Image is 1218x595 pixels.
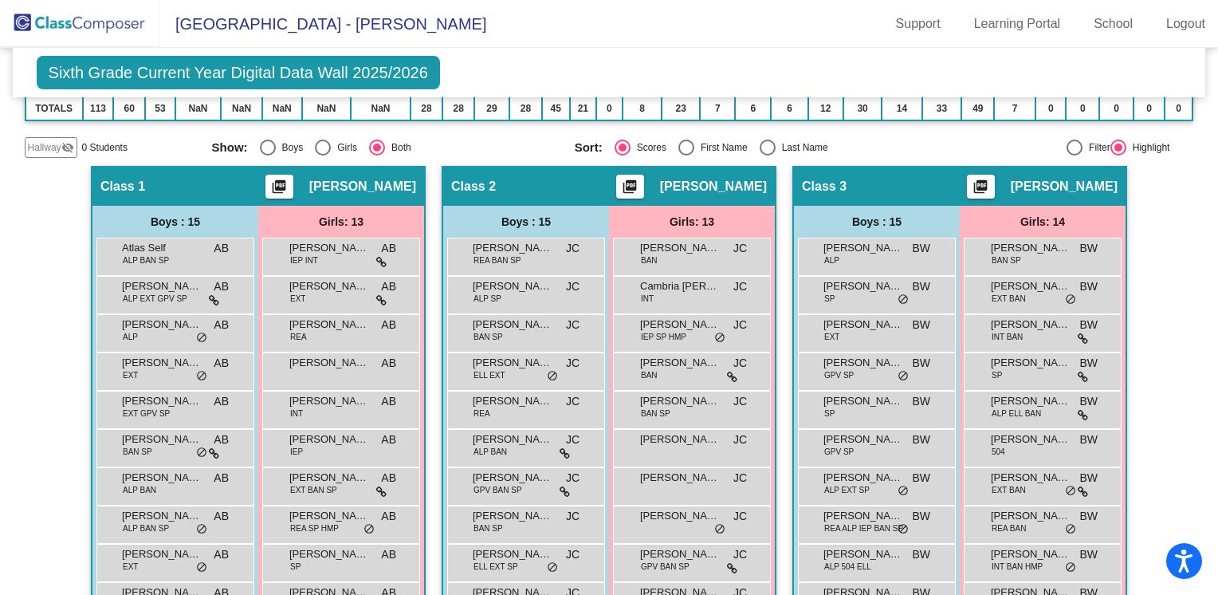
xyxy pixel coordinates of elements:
[620,179,639,201] mat-icon: picture_as_pdf
[214,431,229,448] span: AB
[1153,11,1218,37] a: Logout
[991,431,1071,447] span: [PERSON_NAME]
[623,97,662,120] td: 8
[473,522,503,534] span: BAN SP
[641,369,658,381] span: BAN
[912,240,930,257] span: BW
[61,141,74,154] mat-icon: visibility_off
[733,393,747,410] span: JC
[1081,11,1145,37] a: School
[733,470,747,487] span: JC
[1079,240,1098,257] span: BW
[971,179,990,201] mat-icon: picture_as_pdf
[912,431,930,448] span: BW
[1079,393,1098,410] span: BW
[640,431,720,447] span: [PERSON_NAME]
[123,522,169,534] span: ALP BAN SP
[824,446,854,458] span: GPV SP
[609,206,775,238] div: Girls: 13
[214,546,229,563] span: AB
[991,470,1071,486] span: [PERSON_NAME]
[694,140,748,155] div: First Name
[122,317,202,333] span: [PERSON_NAME] [PERSON_NAME]
[473,546,552,562] span: [PERSON_NAME]
[733,355,747,372] span: JC
[473,446,507,458] span: ALP BAN
[1065,485,1076,498] span: do_not_disturb_alt
[824,369,854,381] span: GPV SP
[1035,97,1066,120] td: 0
[473,331,503,343] span: BAN SP
[566,470,580,487] span: JC
[991,240,1071,256] span: [PERSON_NAME]
[212,140,563,156] mat-radio-group: Select an option
[290,331,307,343] span: REA
[473,470,552,486] span: [PERSON_NAME]
[641,254,658,266] span: BAN
[1082,140,1110,155] div: Filter
[123,293,187,305] span: ALP EXT GPV SP
[473,431,552,447] span: [PERSON_NAME]
[640,546,720,562] span: [PERSON_NAME]
[843,97,882,120] td: 30
[289,470,369,486] span: [PERSON_NAME]
[823,317,903,333] span: [PERSON_NAME]
[714,332,725,345] span: do_not_disturb_alt
[640,508,720,524] span: [PERSON_NAME]
[196,562,207,574] span: do_not_disturb_alt
[473,240,552,256] span: [PERSON_NAME] [PERSON_NAME]
[196,370,207,383] span: do_not_disturb_alt
[640,355,720,371] span: [PERSON_NAME]
[700,97,735,120] td: 7
[1079,508,1098,525] span: BW
[547,562,558,574] span: do_not_disturb_alt
[566,508,580,525] span: JC
[122,393,202,409] span: [PERSON_NAME]
[992,369,1002,381] span: SP
[290,408,303,420] span: INT
[566,431,580,448] span: JC
[640,393,720,409] span: [PERSON_NAME]
[331,140,357,155] div: Girls
[473,278,552,294] span: [PERSON_NAME]
[823,278,903,294] span: [PERSON_NAME]
[289,393,369,409] span: [PERSON_NAME]
[991,508,1071,524] span: [PERSON_NAME]
[289,278,369,294] span: [PERSON_NAME]
[566,546,580,563] span: JC
[290,446,303,458] span: IEP
[1134,97,1165,120] td: 0
[258,206,424,238] div: Girls: 13
[1066,97,1099,120] td: 0
[808,97,843,120] td: 12
[823,431,903,447] span: [PERSON_NAME]
[631,140,666,155] div: Scores
[992,446,1005,458] span: 504
[145,97,175,120] td: 53
[733,317,747,333] span: JC
[290,522,339,534] span: REA SP HMP
[381,393,396,410] span: AB
[898,485,909,498] span: do_not_disturb_alt
[596,97,623,120] td: 0
[122,278,202,294] span: [PERSON_NAME]
[898,523,909,536] span: do_not_disturb_alt
[733,546,747,563] span: JC
[570,97,597,120] td: 21
[473,484,522,496] span: GPV BAN SP
[823,470,903,486] span: [PERSON_NAME]
[824,561,871,573] span: ALP 504 ELL
[1126,140,1170,155] div: Highlight
[1079,431,1098,448] span: BW
[265,175,293,199] button: Print Students Details
[823,508,903,524] span: [PERSON_NAME]
[100,179,145,195] span: Class 1
[122,470,202,486] span: [PERSON_NAME]
[289,508,369,524] span: [PERSON_NAME]
[992,484,1026,496] span: EXT BAN
[824,293,835,305] span: SP
[1079,355,1098,372] span: BW
[1165,97,1193,120] td: 0
[309,179,416,195] span: [PERSON_NAME]
[575,140,603,155] span: Sort:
